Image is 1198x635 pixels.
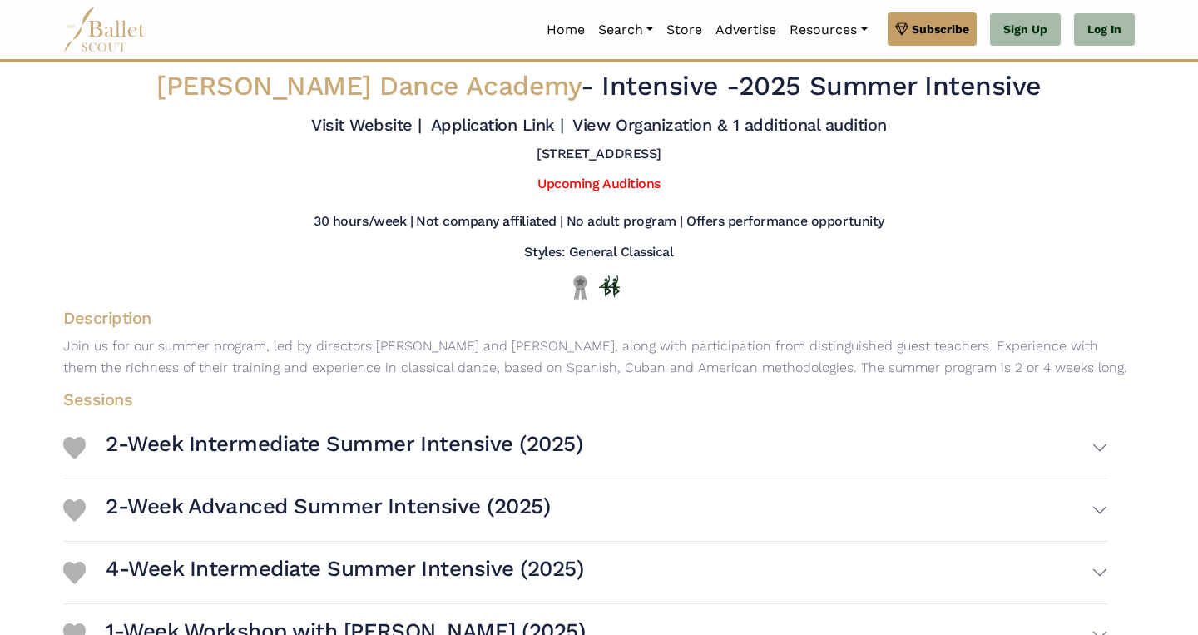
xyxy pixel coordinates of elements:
span: Subscribe [912,20,969,38]
h5: 30 hours/week | [314,213,413,231]
a: Application Link | [431,115,564,135]
h5: Offers performance opportunity [686,213,884,231]
a: Log In [1074,13,1135,47]
img: In Person [599,275,620,297]
a: Upcoming Auditions [537,176,660,191]
a: View Organization & 1 additional audition [572,115,886,135]
a: Home [540,12,592,47]
a: Advertise [709,12,783,47]
span: Intensive - [601,70,739,102]
h5: No adult program | [567,213,683,231]
h3: 4-Week Intermediate Summer Intensive (2025) [106,555,583,583]
h3: 2-Week Advanced Summer Intensive (2025) [106,493,550,521]
button: 4-Week Intermediate Summer Intensive (2025) [106,548,1108,597]
h5: [STREET_ADDRESS] [537,146,661,163]
button: 2-Week Intermediate Summer Intensive (2025) [106,424,1108,472]
h4: Sessions [50,389,1121,410]
img: gem.svg [895,20,908,38]
a: Store [660,12,709,47]
a: Visit Website | [311,115,422,135]
h5: Not company affiliated | [416,213,562,231]
h5: Styles: General Classical [524,244,673,261]
img: Heart [63,499,86,522]
span: [PERSON_NAME] Dance Academy [156,70,581,102]
a: Sign Up [990,13,1061,47]
h4: Description [50,307,1148,329]
img: Local [570,275,591,300]
p: Join us for our summer program, led by directors [PERSON_NAME] and [PERSON_NAME], along with part... [50,335,1148,378]
a: Subscribe [888,12,977,46]
h2: - 2025 Summer Intensive [155,69,1043,104]
button: 2-Week Advanced Summer Intensive (2025) [106,486,1108,534]
a: Search [592,12,660,47]
a: Resources [783,12,874,47]
img: Heart [63,437,86,459]
img: Heart [63,562,86,584]
h3: 2-Week Intermediate Summer Intensive (2025) [106,430,582,459]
